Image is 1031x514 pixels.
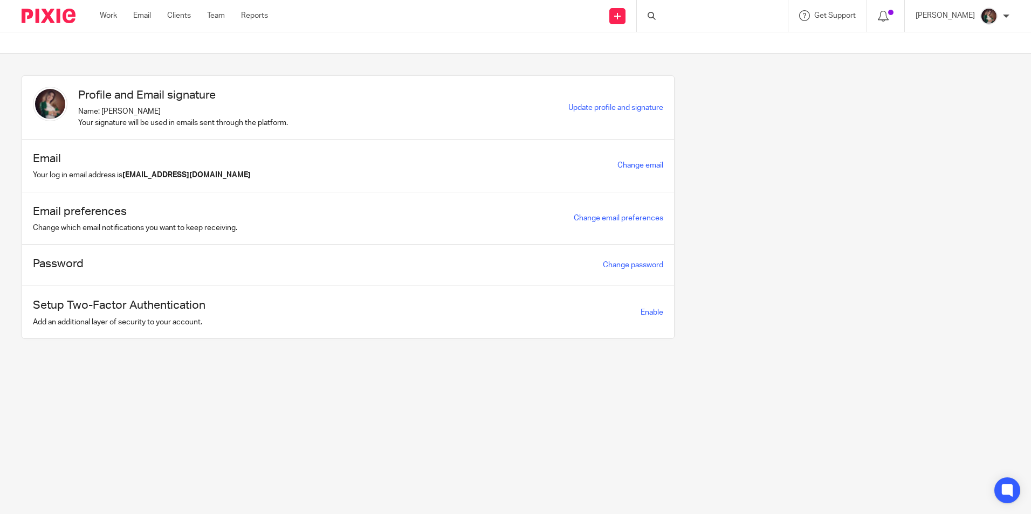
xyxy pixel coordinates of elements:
img: Profile%20picture%20JUS.JPG [33,87,67,121]
a: Email [133,10,151,21]
a: Change email [617,162,663,169]
h1: Email [33,150,251,167]
a: Change email preferences [574,214,663,222]
a: Work [100,10,117,21]
h1: Setup Two-Factor Authentication [33,297,205,314]
b: [EMAIL_ADDRESS][DOMAIN_NAME] [122,171,251,179]
span: Enable [641,309,663,316]
h1: Profile and Email signature [78,87,288,103]
p: [PERSON_NAME] [916,10,975,21]
p: Name: [PERSON_NAME] Your signature will be used in emails sent through the platform. [78,106,288,128]
h1: Email preferences [33,203,237,220]
a: Change password [603,261,663,269]
img: Profile%20picture%20JUS.JPG [980,8,998,25]
a: Update profile and signature [568,104,663,112]
a: Clients [167,10,191,21]
img: Pixie [22,9,75,23]
p: Change which email notifications you want to keep receiving. [33,223,237,233]
h1: Password [33,255,84,272]
a: Reports [241,10,268,21]
a: Team [207,10,225,21]
p: Add an additional layer of security to your account. [33,317,205,328]
p: Your log in email address is [33,170,251,180]
span: Get Support [814,12,856,19]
